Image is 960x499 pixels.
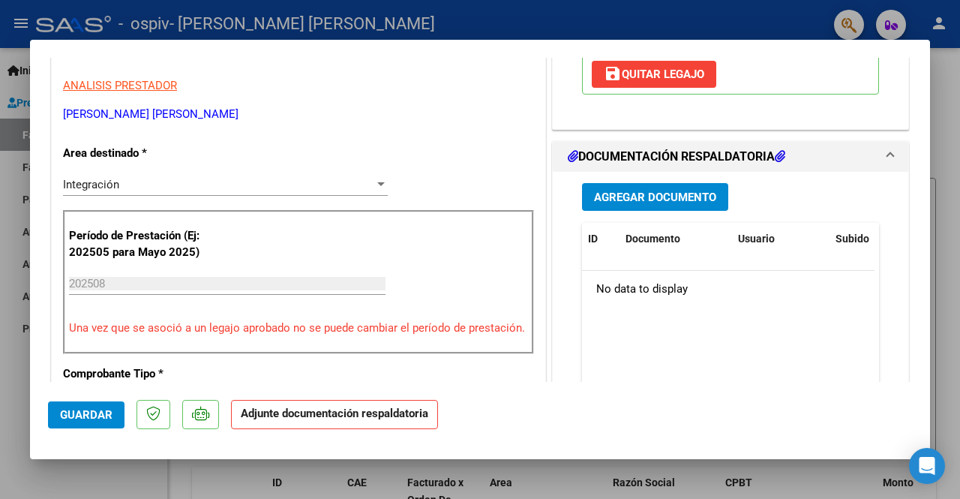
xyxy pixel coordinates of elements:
[63,145,204,162] p: Area destinado *
[594,191,716,204] span: Agregar Documento
[582,223,619,255] datatable-header-cell: ID
[835,233,869,245] span: Subido
[63,106,534,123] p: [PERSON_NAME] [PERSON_NAME]
[604,65,622,83] mat-icon: save
[63,178,119,191] span: Integración
[732,223,829,255] datatable-header-cell: Usuario
[625,233,680,245] span: Documento
[568,148,785,166] h1: DOCUMENTACIÓN RESPALDATORIA
[63,365,204,383] p: Comprobante Tipo *
[604,68,704,81] span: Quitar Legajo
[241,407,428,420] strong: Adjunte documentación respaldatoria
[63,79,177,92] span: ANALISIS PRESTADOR
[738,233,775,245] span: Usuario
[588,233,598,245] span: ID
[69,227,207,261] p: Período de Prestación (Ej: 202505 para Mayo 2025)
[553,172,908,483] div: DOCUMENTACIÓN RESPALDATORIA
[60,408,112,422] span: Guardar
[48,401,124,428] button: Guardar
[592,61,716,88] button: Quitar Legajo
[582,271,874,308] div: No data to display
[909,448,945,484] div: Open Intercom Messenger
[553,142,908,172] mat-expansion-panel-header: DOCUMENTACIÓN RESPALDATORIA
[582,183,728,211] button: Agregar Documento
[619,223,732,255] datatable-header-cell: Documento
[69,320,528,337] p: Una vez que se asoció a un legajo aprobado no se puede cambiar el período de prestación.
[829,223,904,255] datatable-header-cell: Subido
